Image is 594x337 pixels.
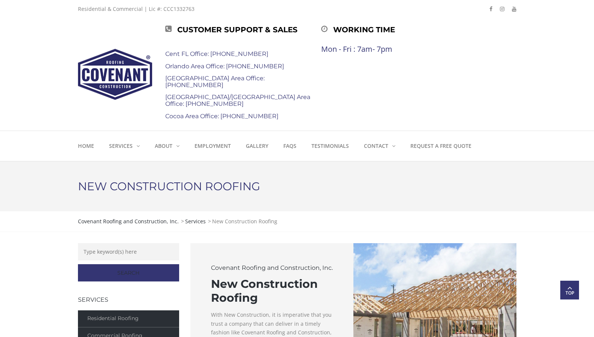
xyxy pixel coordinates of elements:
[109,142,133,149] strong: Services
[165,63,284,70] a: Orlando Area Office: [PHONE_NUMBER]
[238,131,276,161] a: Gallery
[187,131,238,161] a: Employment
[311,142,349,149] strong: Testimonials
[364,142,388,149] strong: Contact
[165,23,321,36] div: Customer Support & Sales
[185,218,206,225] span: Services
[246,142,268,149] strong: Gallery
[403,131,479,161] a: Request a Free Quote
[212,218,277,225] span: New Construction Roofing
[78,49,152,100] img: Covenant Roofing and Construction, Inc.
[211,265,337,271] h4: Covenant Roofing and Construction, Inc.
[321,45,477,53] div: Mon - Fri : 7am- 7pm
[165,75,265,89] a: [GEOGRAPHIC_DATA] Area Office: [PHONE_NUMBER]
[78,218,179,225] span: Covenant Roofing and Construction, Inc.
[78,173,516,200] h1: New Construction Roofing
[165,113,278,120] a: Cocoa Area Office: [PHONE_NUMBER]
[78,131,102,161] a: Home
[304,131,356,161] a: Testimonials
[78,264,179,281] input: Search
[410,142,471,149] strong: Request a Free Quote
[276,131,304,161] a: FAQs
[147,131,187,161] a: About
[321,23,477,36] div: Working time
[102,131,147,161] a: Services
[195,142,231,149] strong: Employment
[185,218,207,225] a: Services
[283,142,296,149] strong: FAQs
[78,310,179,328] a: Residential Roofing
[78,218,180,225] a: Covenant Roofing and Construction, Inc.
[78,217,516,226] div: > >
[165,50,268,57] a: Cent FL Office: [PHONE_NUMBER]
[211,277,318,305] strong: New Construction Roofing
[155,142,172,149] strong: About
[560,289,579,297] span: Top
[356,131,403,161] a: Contact
[165,93,310,107] a: [GEOGRAPHIC_DATA]/[GEOGRAPHIC_DATA] Area Office: [PHONE_NUMBER]
[560,281,579,299] a: Top
[78,243,179,260] input: Type keyword(s) here
[78,296,179,303] h2: SERVICES
[78,142,94,149] strong: Home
